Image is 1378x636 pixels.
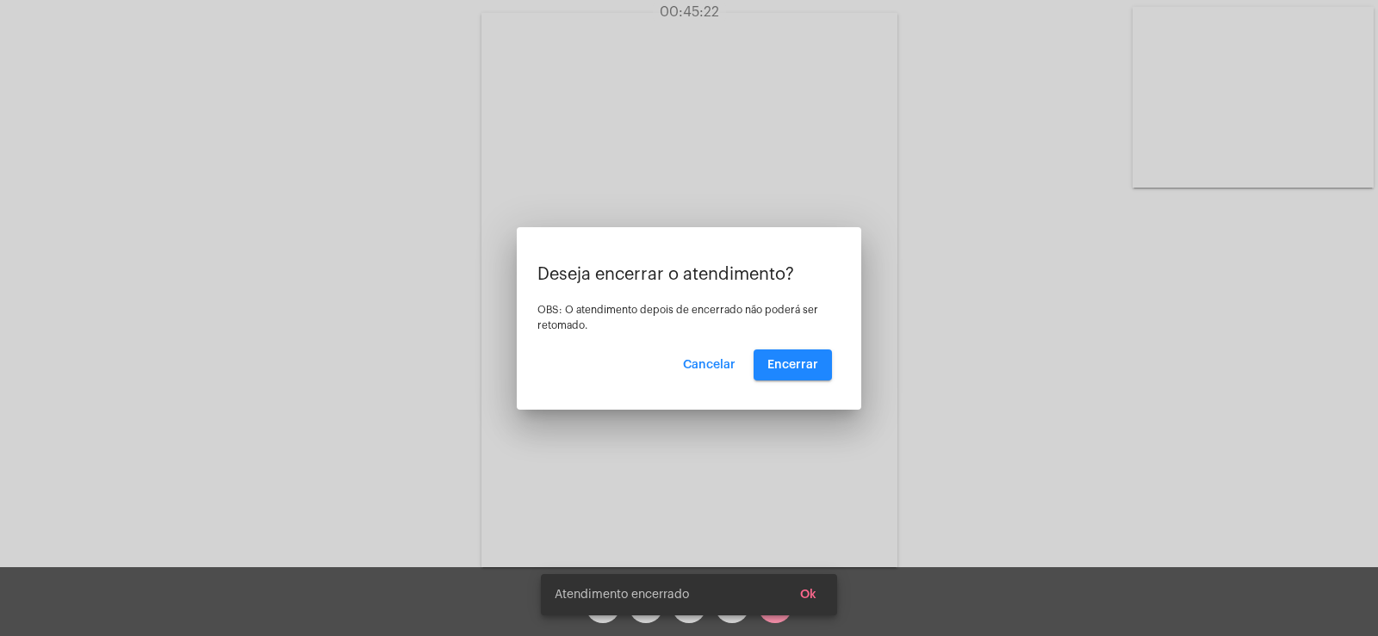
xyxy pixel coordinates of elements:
[754,349,832,380] button: Encerrar
[537,265,841,284] p: Deseja encerrar o atendimento?
[669,349,749,380] button: Cancelar
[683,359,736,371] span: Cancelar
[537,305,818,330] span: OBS: O atendimento depois de encerrado não poderá ser retomado.
[555,586,689,603] span: Atendimento encerrado
[767,359,818,371] span: Encerrar
[800,589,816,601] span: Ok
[660,5,719,19] span: 00:45:22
